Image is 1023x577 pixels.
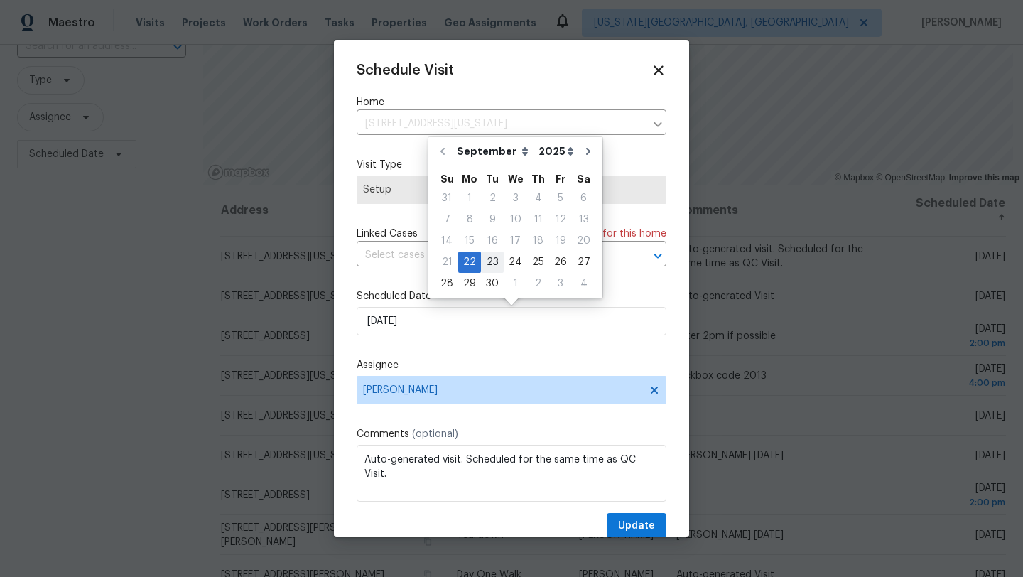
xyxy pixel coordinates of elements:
[357,158,666,172] label: Visit Type
[357,63,454,77] span: Schedule Visit
[357,289,666,303] label: Scheduled Date
[481,252,504,272] div: 23
[363,183,660,197] span: Setup
[481,210,504,230] div: 9
[549,252,572,273] div: Fri Sep 26 2025
[572,209,595,230] div: Sat Sep 13 2025
[549,210,572,230] div: 12
[435,252,458,273] div: Sun Sep 21 2025
[481,188,504,208] div: 2
[481,252,504,273] div: Tue Sep 23 2025
[481,188,504,209] div: Tue Sep 02 2025
[357,358,666,372] label: Assignee
[549,231,572,251] div: 19
[549,209,572,230] div: Fri Sep 12 2025
[435,231,458,251] div: 14
[357,113,645,135] input: Enter in an address
[458,210,481,230] div: 8
[458,231,481,251] div: 15
[531,174,545,184] abbr: Thursday
[504,252,527,273] div: Wed Sep 24 2025
[549,274,572,293] div: 3
[481,231,504,251] div: 16
[504,231,527,251] div: 17
[504,188,527,209] div: Wed Sep 03 2025
[607,513,666,539] button: Update
[527,210,549,230] div: 11
[504,188,527,208] div: 3
[481,273,504,294] div: Tue Sep 30 2025
[412,429,458,439] span: (optional)
[556,174,565,184] abbr: Friday
[572,188,595,209] div: Sat Sep 06 2025
[363,384,642,396] span: [PERSON_NAME]
[549,273,572,294] div: Fri Oct 03 2025
[481,274,504,293] div: 30
[504,210,527,230] div: 10
[458,252,481,273] div: Mon Sep 22 2025
[549,188,572,209] div: Fri Sep 05 2025
[481,230,504,252] div: Tue Sep 16 2025
[549,252,572,272] div: 26
[527,188,549,209] div: Thu Sep 04 2025
[527,231,549,251] div: 18
[357,95,666,109] label: Home
[572,210,595,230] div: 13
[648,246,668,266] button: Open
[462,174,477,184] abbr: Monday
[435,230,458,252] div: Sun Sep 14 2025
[572,252,595,273] div: Sat Sep 27 2025
[549,188,572,208] div: 5
[549,230,572,252] div: Fri Sep 19 2025
[504,230,527,252] div: Wed Sep 17 2025
[651,63,666,78] span: Close
[458,188,481,208] div: 1
[357,445,666,502] textarea: Auto-generated visit. Scheduled for the same time as QC Visit.
[527,273,549,294] div: Thu Oct 02 2025
[481,209,504,230] div: Tue Sep 09 2025
[527,252,549,273] div: Thu Sep 25 2025
[486,174,499,184] abbr: Tuesday
[435,274,458,293] div: 28
[458,274,481,293] div: 29
[440,174,454,184] abbr: Sunday
[357,307,666,335] input: M/D/YYYY
[357,244,627,266] input: Select cases
[572,230,595,252] div: Sat Sep 20 2025
[504,252,527,272] div: 24
[357,427,666,441] label: Comments
[578,137,599,166] button: Go to next month
[453,141,535,162] select: Month
[577,174,590,184] abbr: Saturday
[527,230,549,252] div: Thu Sep 18 2025
[527,252,549,272] div: 25
[435,273,458,294] div: Sun Sep 28 2025
[618,517,655,535] span: Update
[432,137,453,166] button: Go to previous month
[572,252,595,272] div: 27
[435,252,458,272] div: 21
[458,252,481,272] div: 22
[435,209,458,230] div: Sun Sep 07 2025
[435,188,458,209] div: Sun Aug 31 2025
[508,174,524,184] abbr: Wednesday
[458,230,481,252] div: Mon Sep 15 2025
[527,188,549,208] div: 4
[458,209,481,230] div: Mon Sep 08 2025
[572,188,595,208] div: 6
[435,188,458,208] div: 31
[572,274,595,293] div: 4
[357,227,418,241] span: Linked Cases
[527,209,549,230] div: Thu Sep 11 2025
[504,209,527,230] div: Wed Sep 10 2025
[458,188,481,209] div: Mon Sep 01 2025
[572,231,595,251] div: 20
[504,273,527,294] div: Wed Oct 01 2025
[535,141,578,162] select: Year
[572,273,595,294] div: Sat Oct 04 2025
[435,210,458,230] div: 7
[504,274,527,293] div: 1
[458,273,481,294] div: Mon Sep 29 2025
[527,274,549,293] div: 2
